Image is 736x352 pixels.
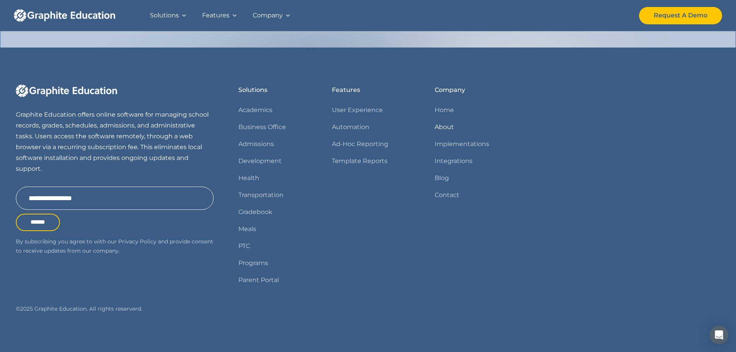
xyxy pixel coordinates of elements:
a: Home [435,105,454,116]
a: Business Office [238,122,286,133]
div: © 2025 Graphite Education. All rights reserverd. [16,304,214,314]
a: Integrations [435,156,473,167]
a: About [435,122,454,133]
a: Meals [238,224,256,235]
p: By subscribing you agree to with our Privacy Policy and provide consent to receive updates from o... [16,237,214,256]
a: Programs [238,258,268,269]
div: Company [253,10,283,21]
a: Academics [238,105,272,116]
p: Graphite Education offers online software for managing school records, grades, schedules, admissi... [16,109,214,174]
a: Request A Demo [639,7,722,24]
a: Gradebook [238,207,272,218]
a: User Experience [332,105,383,116]
a: Health [238,173,259,184]
a: Template Reports [332,156,388,167]
form: Email Form [16,187,214,231]
div: Company [435,85,465,95]
a: Ad-Hoc Reporting [332,139,388,150]
div: Open Intercom Messenger [710,326,728,344]
div: Features [202,10,229,21]
div: Request A Demo [654,10,707,21]
a: Parent Portal [238,275,279,286]
a: Admissions [238,139,274,150]
a: Blog [435,173,449,184]
a: PTC [238,241,250,252]
div: Solutions [238,85,267,95]
iframe: profile [3,11,121,71]
a: Implementations [435,139,489,150]
a: Transportation [238,190,284,201]
div: Features [332,85,360,95]
a: Development [238,156,282,167]
a: Automation [332,122,369,133]
a: Contact [435,190,459,201]
div: Solutions [150,10,179,21]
